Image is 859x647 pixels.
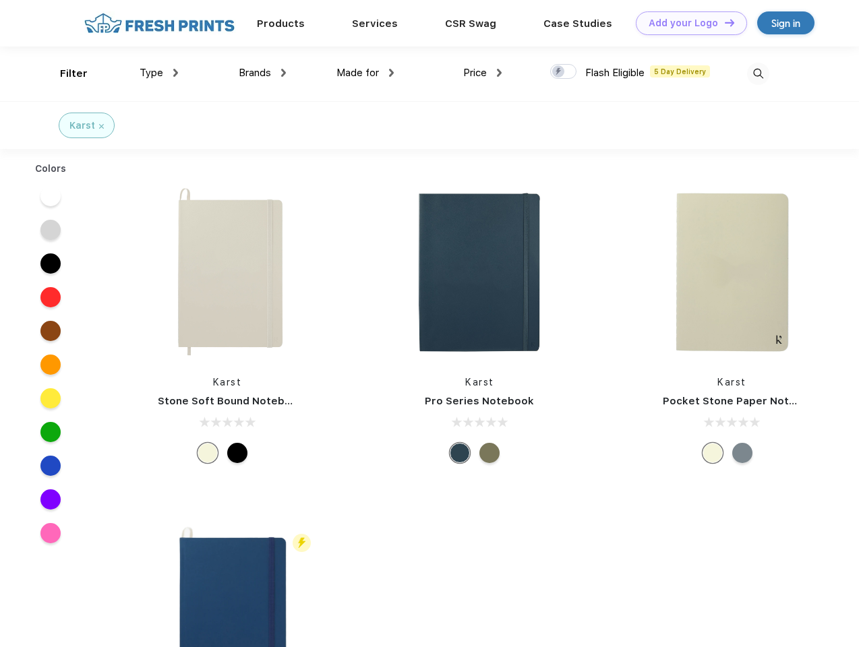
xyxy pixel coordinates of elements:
div: Filter [60,66,88,82]
img: DT [725,19,734,26]
div: Karst [69,119,95,133]
a: Stone Soft Bound Notebook [158,395,304,407]
a: Pocket Stone Paper Notebook [663,395,822,407]
a: Karst [717,377,746,388]
img: filter_cancel.svg [99,124,104,129]
span: Flash Eligible [585,67,645,79]
span: Brands [239,67,271,79]
img: flash_active_toggle.svg [293,534,311,552]
div: Add your Logo [649,18,718,29]
a: Karst [465,377,494,388]
img: dropdown.png [173,69,178,77]
a: Pro Series Notebook [425,395,534,407]
div: Beige [703,443,723,463]
img: dropdown.png [389,69,394,77]
a: Products [257,18,305,30]
div: Sign in [771,16,800,31]
span: Made for [336,67,379,79]
img: dropdown.png [497,69,502,77]
div: Colors [25,162,77,176]
div: Navy [450,443,470,463]
a: CSR Swag [445,18,496,30]
div: Beige [198,443,218,463]
div: Olive [479,443,500,463]
img: desktop_search.svg [747,63,769,85]
div: Gray [732,443,752,463]
img: func=resize&h=266 [643,183,822,362]
span: Type [140,67,163,79]
img: fo%20logo%202.webp [80,11,239,35]
img: func=resize&h=266 [390,183,569,362]
span: 5 Day Delivery [650,65,710,78]
a: Services [352,18,398,30]
a: Sign in [757,11,814,34]
img: func=resize&h=266 [138,183,317,362]
a: Karst [213,377,242,388]
span: Price [463,67,487,79]
img: dropdown.png [281,69,286,77]
div: Black [227,443,247,463]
